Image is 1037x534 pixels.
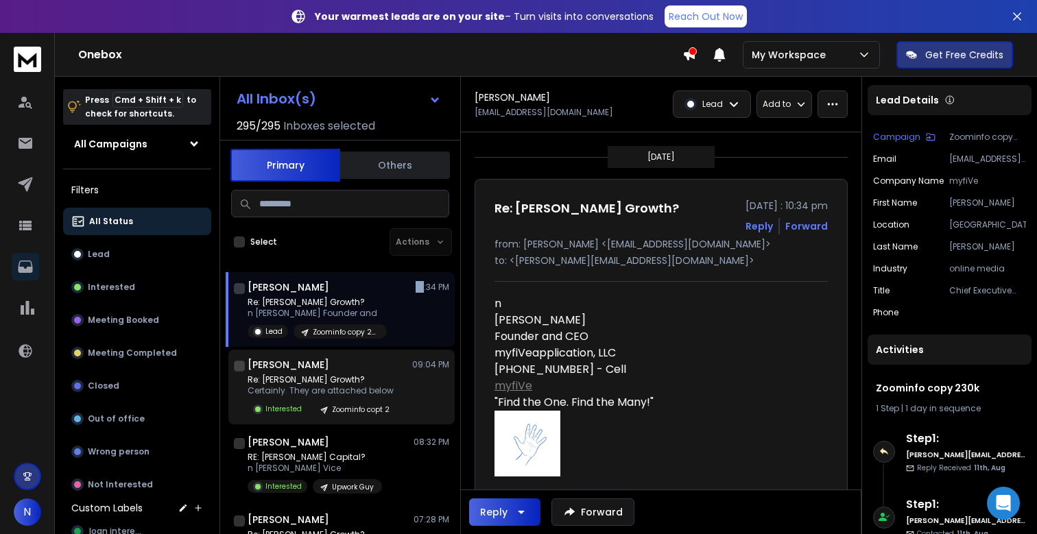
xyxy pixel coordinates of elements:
[494,361,817,378] div: [PHONE_NUMBER] - Cell
[248,452,382,463] p: RE: [PERSON_NAME] Capital?
[332,404,390,415] p: Zoominfo copt 2
[494,295,817,312] div: n
[88,249,110,260] p: Lead
[248,374,398,385] p: Re: [PERSON_NAME] Growth?
[248,463,382,474] p: n [PERSON_NAME] Vice
[785,219,828,233] div: Forward
[283,118,375,134] h3: Inboxes selected
[873,154,896,165] p: Email
[906,450,1026,460] h6: [PERSON_NAME][EMAIL_ADDRESS][DOMAIN_NAME]
[949,197,1026,208] p: [PERSON_NAME]
[71,501,143,515] h3: Custom Labels
[873,132,935,143] button: Campaign
[906,430,1026,447] h6: Step 1 :
[494,411,560,476] img: AIorK4watU7tNLb-4Hs95m4GfX_K4Z_0chLP2U0IC4Xb-xpM7jQMX84_5SgUu_Nu1yJJFK5bqJZcTJI
[265,326,283,337] p: Lead
[475,107,613,118] p: [EMAIL_ADDRESS][DOMAIN_NAME]
[414,514,449,525] p: 07:28 PM
[85,93,196,121] p: Press to check for shortcuts.
[669,10,743,23] p: Reach Out Now
[332,482,374,492] p: Upwork Guy
[248,308,387,319] p: n [PERSON_NAME] Founder and
[873,241,918,252] p: Last Name
[315,10,654,23] p: – Turn visits into conversations
[949,219,1026,230] p: [GEOGRAPHIC_DATA]
[949,263,1026,274] p: online media
[551,498,634,526] button: Forward
[917,463,1005,473] p: Reply Received
[265,404,302,414] p: Interested
[313,327,379,337] p: Zoominfo copy 230k
[905,402,981,414] span: 1 day in sequence
[746,219,773,233] button: Reply
[974,463,1005,473] span: 11th, Aug
[88,315,159,326] p: Meeting Booked
[248,280,329,294] h1: [PERSON_NAME]
[237,92,316,106] h1: All Inbox(s)
[78,47,682,63] h1: Onebox
[63,339,211,367] button: Meeting Completed
[63,306,211,334] button: Meeting Booked
[89,216,133,227] p: All Status
[340,150,450,180] button: Others
[949,154,1026,165] p: [EMAIL_ADDRESS][DOMAIN_NAME]
[876,93,939,107] p: Lead Details
[494,254,828,267] p: to: <[PERSON_NAME][EMAIL_ADDRESS][DOMAIN_NAME]>
[248,435,329,449] h1: [PERSON_NAME]
[906,515,1026,526] h6: [PERSON_NAME][EMAIL_ADDRESS][DOMAIN_NAME]
[74,137,147,151] h1: All Campaigns
[14,498,41,526] button: N
[873,263,907,274] p: industry
[494,328,817,345] div: Founder and CEO
[88,282,135,293] p: Interested
[876,381,1023,395] h1: Zoominfo copy 230k
[896,41,1013,69] button: Get Free Credits
[494,237,828,251] p: from: [PERSON_NAME] <[EMAIL_ADDRESS][DOMAIN_NAME]>
[873,307,898,318] p: Phone
[88,348,177,359] p: Meeting Completed
[248,385,398,396] p: Certainly. They are attached below
[414,437,449,448] p: 08:32 PM
[88,380,119,391] p: Closed
[469,498,540,526] button: Reply
[873,219,909,230] p: location
[63,130,211,158] button: All Campaigns
[494,394,817,411] div: "Find the One. Find the Many!"
[88,479,153,490] p: Not Interested
[873,132,920,143] p: Campaign
[925,48,1003,62] p: Get Free Credits
[763,99,791,110] p: Add to
[494,345,817,361] div: myfiVeapplication, LLC
[647,151,675,162] p: [DATE]
[63,471,211,498] button: Not Interested
[906,496,1026,513] h6: Step 1 :
[248,513,329,526] h1: [PERSON_NAME]
[237,118,281,134] span: 295 / 295
[480,505,508,519] div: Reply
[63,180,211,199] h3: Filters
[248,358,329,372] h1: [PERSON_NAME]
[248,297,387,308] p: Re: [PERSON_NAME] Growth?
[873,175,944,186] p: Company Name
[873,197,917,208] p: First Name
[949,175,1026,186] p: myfiVe
[876,402,899,414] span: 1 Step
[416,282,449,293] p: 10:34 PM
[752,48,831,62] p: My Workspace
[63,208,211,235] button: All Status
[315,10,505,23] strong: Your warmest leads are on your site
[873,285,890,296] p: title
[949,285,1026,296] p: Chief Executive Officer
[949,241,1026,252] p: [PERSON_NAME]
[63,405,211,433] button: Out of office
[702,99,723,110] p: Lead
[88,446,150,457] p: Wrong person
[412,359,449,370] p: 09:04 PM
[112,92,183,108] span: Cmd + Shift + k
[746,199,828,213] p: [DATE] : 10:34 pm
[88,413,145,424] p: Out of office
[987,487,1020,520] div: Open Intercom Messenger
